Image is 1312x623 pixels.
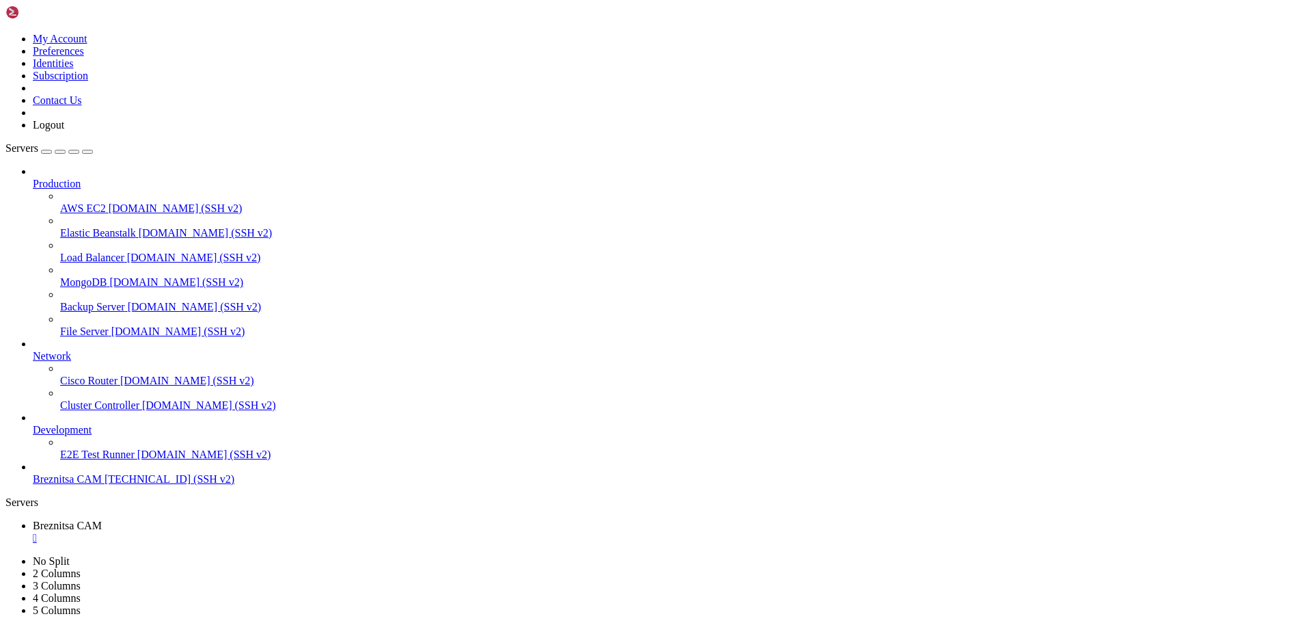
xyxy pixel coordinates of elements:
li: Cisco Router [DOMAIN_NAME] (SSH v2) [60,362,1307,387]
a: Servers [5,142,93,154]
span: E2E Test Runner [60,449,135,460]
span: [DOMAIN_NAME] (SSH v2) [142,399,276,411]
a: Cluster Controller [DOMAIN_NAME] (SSH v2) [60,399,1307,412]
a: Subscription [33,70,88,81]
a: Logout [33,119,64,131]
span: [DOMAIN_NAME] (SSH v2) [109,276,243,288]
span: [DOMAIN_NAME] (SSH v2) [109,202,243,214]
li: Network [33,338,1307,412]
li: AWS EC2 [DOMAIN_NAME] (SSH v2) [60,190,1307,215]
span: AWS EC2 [60,202,106,214]
li: Breznitsa CAM [TECHNICAL_ID] (SSH v2) [33,461,1307,486]
li: Cluster Controller [DOMAIN_NAME] (SSH v2) [60,387,1307,412]
a: Breznitsa CAM [TECHNICAL_ID] (SSH v2) [33,473,1307,486]
a:  [33,532,1307,544]
span: Breznitsa CAM [33,520,102,531]
a: Identities [33,57,74,69]
li: Load Balancer [DOMAIN_NAME] (SSH v2) [60,239,1307,264]
img: Shellngn [5,5,84,19]
a: Cisco Router [DOMAIN_NAME] (SSH v2) [60,375,1307,387]
span: [DOMAIN_NAME] (SSH v2) [111,326,245,337]
a: Development [33,424,1307,436]
a: 2 Columns [33,568,81,579]
span: [TECHNICAL_ID] (SSH v2) [105,473,234,485]
a: Backup Server [DOMAIN_NAME] (SSH v2) [60,301,1307,313]
a: Production [33,178,1307,190]
a: No Split [33,555,70,567]
span: Load Balancer [60,252,124,263]
span: [DOMAIN_NAME] (SSH v2) [120,375,254,386]
a: 3 Columns [33,580,81,592]
a: Contact Us [33,94,82,106]
a: E2E Test Runner [DOMAIN_NAME] (SSH v2) [60,449,1307,461]
a: MongoDB [DOMAIN_NAME] (SSH v2) [60,276,1307,289]
a: My Account [33,33,87,44]
span: Cluster Controller [60,399,139,411]
span: Production [33,178,81,189]
li: Backup Server [DOMAIN_NAME] (SSH v2) [60,289,1307,313]
a: 4 Columns [33,592,81,604]
li: Production [33,165,1307,338]
a: Preferences [33,45,84,57]
li: Development [33,412,1307,461]
a: File Server [DOMAIN_NAME] (SSH v2) [60,326,1307,338]
a: Elastic Beanstalk [DOMAIN_NAME] (SSH v2) [60,227,1307,239]
span: [DOMAIN_NAME] (SSH v2) [128,301,262,313]
a: AWS EC2 [DOMAIN_NAME] (SSH v2) [60,202,1307,215]
li: Elastic Beanstalk [DOMAIN_NAME] (SSH v2) [60,215,1307,239]
span: Development [33,424,92,436]
a: Load Balancer [DOMAIN_NAME] (SSH v2) [60,252,1307,264]
span: Servers [5,142,38,154]
span: Cisco Router [60,375,118,386]
a: Network [33,350,1307,362]
span: File Server [60,326,109,337]
span: Backup Server [60,301,125,313]
li: MongoDB [DOMAIN_NAME] (SSH v2) [60,264,1307,289]
span: MongoDB [60,276,107,288]
span: Breznitsa CAM [33,473,102,485]
li: E2E Test Runner [DOMAIN_NAME] (SSH v2) [60,436,1307,461]
li: File Server [DOMAIN_NAME] (SSH v2) [60,313,1307,338]
div: Servers [5,496,1307,509]
span: Network [33,350,71,362]
span: [DOMAIN_NAME] (SSH v2) [127,252,261,263]
a: 5 Columns [33,605,81,616]
a: Breznitsa CAM [33,520,1307,544]
span: [DOMAIN_NAME] (SSH v2) [139,227,273,239]
span: [DOMAIN_NAME] (SSH v2) [137,449,271,460]
span: Elastic Beanstalk [60,227,136,239]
